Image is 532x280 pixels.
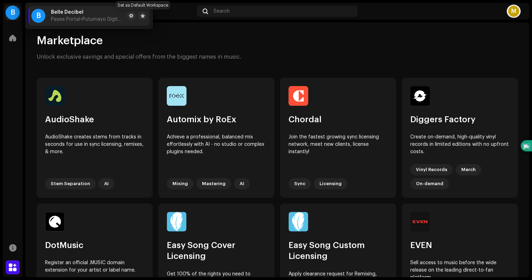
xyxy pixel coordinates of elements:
div: Mixing [167,178,194,189]
div: Easy Song Cover Licensing [167,240,266,262]
div: Sync [289,178,311,189]
div: M [508,6,519,17]
span: Marketplace [37,34,103,48]
div: Easy Song Custom Licensing [289,240,388,262]
div: AudioShake creates stems from tracks in seconds for use in sync licensing, remixes, & more. [45,134,144,170]
div: B [6,6,20,20]
img: 60ceb9ec-a8b3-4a3c-9260-8138a3b22953 [410,212,430,232]
div: AI [99,178,114,189]
img: a95fe301-50de-48df-99e3-24891476c30c [167,212,186,232]
img: 2fd7bcad-6c73-4393-bbe1-37a2d9795fdd [45,86,65,106]
div: AudioShake [45,114,144,125]
img: eb58a31c-f81c-4818-b0f9-d9e66cbda676 [45,212,65,232]
span: Belle Decibel [51,9,83,15]
div: Merch [456,164,481,175]
div: Create on-demand, high-quality vinyl records in limited editions with no upfront costs. [410,134,509,156]
div: Automix by RoEx [167,114,266,125]
span: <Putumayo Digital Media LLC> [80,17,149,22]
div: Diggers Factory [410,114,509,125]
img: 9e8a6d41-7326-4eb6-8be3-a4db1a720e63 [289,86,308,106]
div: Stem Separation [45,178,96,189]
span: Payee Portal <Putumayo Digital Media LLC> [51,17,124,22]
div: EVEN [410,240,509,251]
div: Mastering [196,178,231,189]
div: Vinyl Records [410,164,453,175]
p: Unlock exclusive savings and special offers from the biggest names in music. [37,53,241,61]
div: AI [234,178,250,189]
div: Achieve a professional, balanced mix effortlessly with AI - no studio or complex plugins needed. [167,134,266,170]
img: 35edca2f-5628-4998-9fc9-38d367af0ecc [289,212,308,232]
img: afae1709-c827-4b76-a652-9ddd8808f967 [410,86,430,106]
div: Chordal [289,114,388,125]
div: Join the fastest growing sync licensing network, meet new clients, license instantly! [289,134,388,170]
img: 3e92c471-8f99-4bc3-91af-f70f33238202 [167,86,186,106]
div: B [31,9,45,23]
span: Search [214,8,230,14]
div: DotMusic [45,240,144,251]
div: On-demand [410,178,449,189]
div: Licensing [314,178,347,189]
